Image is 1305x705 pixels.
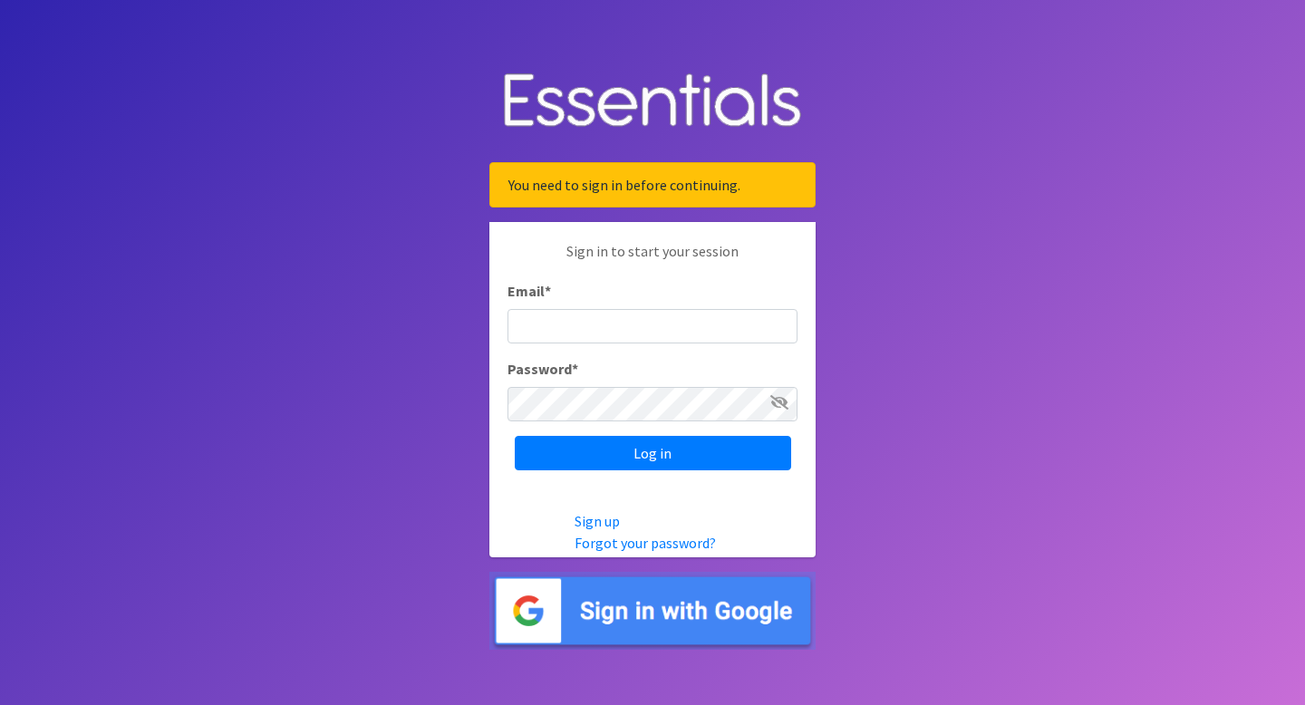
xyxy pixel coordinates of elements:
[575,512,620,530] a: Sign up
[575,534,716,552] a: Forgot your password?
[515,436,791,470] input: Log in
[489,162,816,208] div: You need to sign in before continuing.
[545,282,551,300] abbr: required
[507,358,578,380] label: Password
[507,280,551,302] label: Email
[489,572,816,651] img: Sign in with Google
[572,360,578,378] abbr: required
[507,240,797,280] p: Sign in to start your session
[489,55,816,149] img: Human Essentials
